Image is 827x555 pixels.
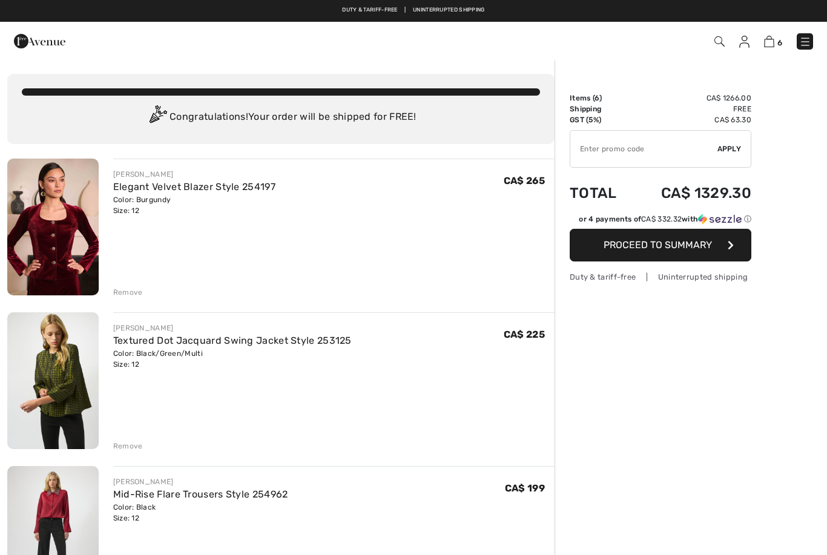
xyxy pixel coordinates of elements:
[714,36,725,47] img: Search
[764,34,782,48] a: 6
[570,103,631,114] td: Shipping
[113,323,352,333] div: [PERSON_NAME]
[113,169,275,180] div: [PERSON_NAME]
[570,93,631,103] td: Items ( )
[22,105,540,130] div: Congratulations! Your order will be shipped for FREE!
[717,143,742,154] span: Apply
[113,335,352,346] a: Textured Dot Jacquard Swing Jacket Style 253125
[570,131,717,167] input: Promo code
[764,36,774,47] img: Shopping Bag
[7,159,99,295] img: Elegant Velvet Blazer Style 254197
[570,271,751,283] div: Duty & tariff-free | Uninterrupted shipping
[641,215,682,223] span: CA$ 332.32
[504,175,545,186] span: CA$ 265
[113,441,143,452] div: Remove
[113,476,288,487] div: [PERSON_NAME]
[570,172,631,214] td: Total
[604,239,712,251] span: Proceed to Summary
[631,172,751,214] td: CA$ 1329.30
[113,348,352,370] div: Color: Black/Green/Multi Size: 12
[570,214,751,229] div: or 4 payments ofCA$ 332.32withSezzle Click to learn more about Sezzle
[505,482,545,494] span: CA$ 199
[739,36,750,48] img: My Info
[145,105,170,130] img: Congratulation2.svg
[570,229,751,261] button: Proceed to Summary
[631,103,751,114] td: Free
[113,488,288,500] a: Mid-Rise Flare Trousers Style 254962
[113,181,275,192] a: Elegant Velvet Blazer Style 254197
[7,312,99,449] img: Textured Dot Jacquard Swing Jacket Style 253125
[799,36,811,48] img: Menu
[579,214,751,225] div: or 4 payments of with
[698,214,742,225] img: Sezzle
[14,29,65,53] img: 1ère Avenue
[570,114,631,125] td: GST (5%)
[595,94,599,102] span: 6
[113,502,288,524] div: Color: Black Size: 12
[113,194,275,216] div: Color: Burgundy Size: 12
[631,114,751,125] td: CA$ 63.30
[777,38,782,47] span: 6
[504,329,545,340] span: CA$ 225
[14,34,65,46] a: 1ère Avenue
[631,93,751,103] td: CA$ 1266.00
[113,287,143,298] div: Remove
